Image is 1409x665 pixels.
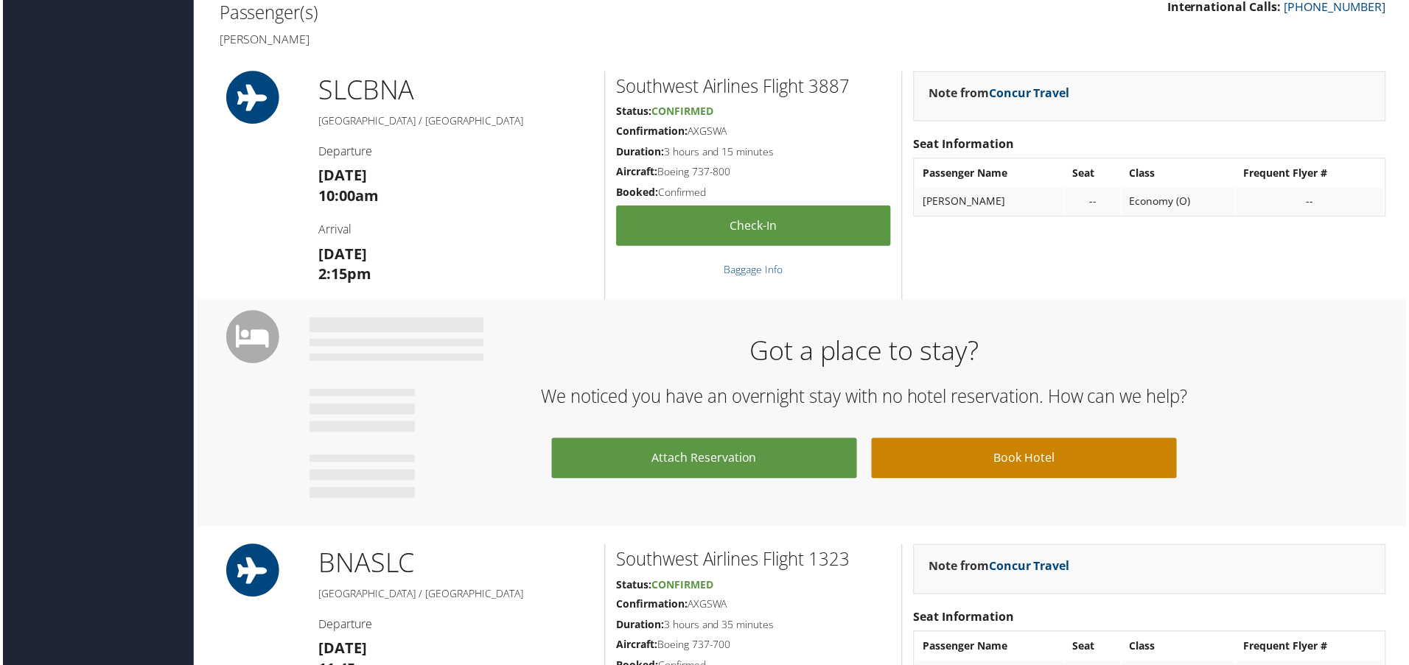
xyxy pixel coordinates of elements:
th: Passenger Name [917,636,1066,662]
th: Frequent Flyer # [1239,161,1387,187]
a: Baggage Info [724,264,783,278]
td: Economy (O) [1124,189,1237,215]
strong: Booked: [616,186,658,200]
div: -- [1074,195,1115,208]
strong: Seat Information [915,611,1015,627]
a: Book Hotel [873,440,1179,480]
h5: AXGSWA [616,124,892,139]
h1: BNA SLC [317,546,593,583]
strong: [DATE] [317,641,366,661]
th: Class [1124,636,1237,662]
th: Passenger Name [917,161,1066,187]
h4: Arrival [317,222,593,238]
a: Concur Travel [990,85,1071,101]
th: Seat [1067,161,1122,187]
th: Frequent Flyer # [1239,636,1387,662]
strong: [DATE] [317,166,366,186]
strong: 10:00am [317,186,377,206]
strong: Status: [616,580,651,594]
strong: Note from [930,560,1071,576]
strong: Aircraft: [616,165,657,179]
th: Seat [1067,636,1122,662]
h5: Boeing 737-700 [616,640,892,655]
strong: Seat Information [915,136,1015,152]
h1: SLC BNA [317,71,593,108]
span: Confirmed [651,105,713,119]
h4: Departure [317,619,593,635]
strong: Aircraft: [616,640,657,654]
strong: Duration: [616,145,664,159]
a: Attach Reservation [551,440,858,480]
h5: 3 hours and 35 minutes [616,620,892,635]
td: [PERSON_NAME] [917,189,1066,215]
h2: Southwest Airlines Flight 1323 [616,549,892,574]
th: Class [1124,161,1237,187]
h5: [GEOGRAPHIC_DATA] / [GEOGRAPHIC_DATA] [317,114,593,129]
h5: AXGSWA [616,599,892,614]
h5: [GEOGRAPHIC_DATA] / [GEOGRAPHIC_DATA] [317,589,593,604]
a: Concur Travel [990,560,1071,576]
h5: 3 hours and 15 minutes [616,145,892,160]
span: Confirmed [651,580,713,594]
a: Check-in [616,206,892,247]
div: -- [1246,195,1380,208]
strong: Note from [930,85,1071,101]
strong: Confirmation: [616,124,688,138]
strong: Duration: [616,620,664,634]
h2: Southwest Airlines Flight 3887 [616,74,892,99]
h4: Departure [317,144,593,160]
strong: 2:15pm [317,265,370,285]
strong: Status: [616,105,651,119]
h5: Boeing 737-800 [616,165,892,180]
strong: [DATE] [317,244,366,264]
h4: [PERSON_NAME] [217,31,792,47]
h5: Confirmed [616,186,892,200]
strong: Confirmation: [616,599,688,613]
